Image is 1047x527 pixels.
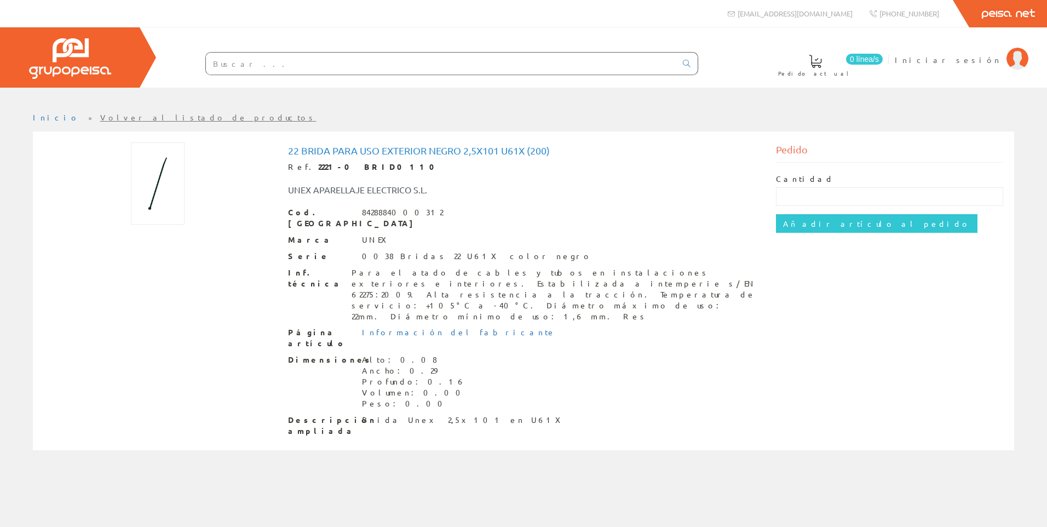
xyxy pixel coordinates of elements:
span: 0 línea/s [846,54,883,65]
span: Pedido actual [778,68,853,79]
a: Inicio [33,112,79,122]
span: Serie [288,251,354,262]
label: Cantidad [776,174,834,185]
h1: 22 Brida para uso exterior negro 2,5x101 U61X (200) [288,145,760,156]
img: Foto artículo 22 Brida para uso exterior negro 2,5x101 U61X (200) (98.25327510917x150) [131,142,185,225]
div: Ref. [288,162,760,173]
input: Añadir artículo al pedido [776,214,977,233]
div: Ancho: 0.29 [362,365,467,376]
a: Volver al listado de productos [100,112,317,122]
div: Brida Unex 2,5x101 en U61X [362,415,567,426]
div: Alto: 0.08 [362,354,467,365]
a: Iniciar sesión [895,45,1028,56]
span: Dimensiones [288,354,354,365]
span: Página artículo [288,327,354,349]
span: [EMAIL_ADDRESS][DOMAIN_NAME] [738,9,853,18]
span: Inf. técnica [288,267,343,289]
div: UNEX [362,234,393,245]
div: Pedido [776,142,1004,163]
span: Cod. [GEOGRAPHIC_DATA] [288,207,354,229]
span: Iniciar sesión [895,54,1001,65]
span: [PHONE_NUMBER] [879,9,939,18]
div: UNEX APARELLAJE ELECTRICO S.L. [280,184,565,196]
div: Volumen: 0.00 [362,387,467,398]
input: Buscar ... [206,53,676,75]
div: 8428884000312 [362,207,443,218]
a: Información del fabricante [362,327,556,337]
div: 0038 Bridas 22 U61X color negro [362,251,592,262]
img: Grupo Peisa [29,38,111,79]
div: Para el atado de cables y tubos en instalaciones exteriores e interiores. Estabilizada a intemper... [352,267,760,322]
span: Marca [288,234,354,245]
span: Descripción ampliada [288,415,354,437]
strong: 2221-0 BRID0110 [318,162,442,171]
div: Peso: 0.00 [362,398,467,409]
div: Profundo: 0.16 [362,376,467,387]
